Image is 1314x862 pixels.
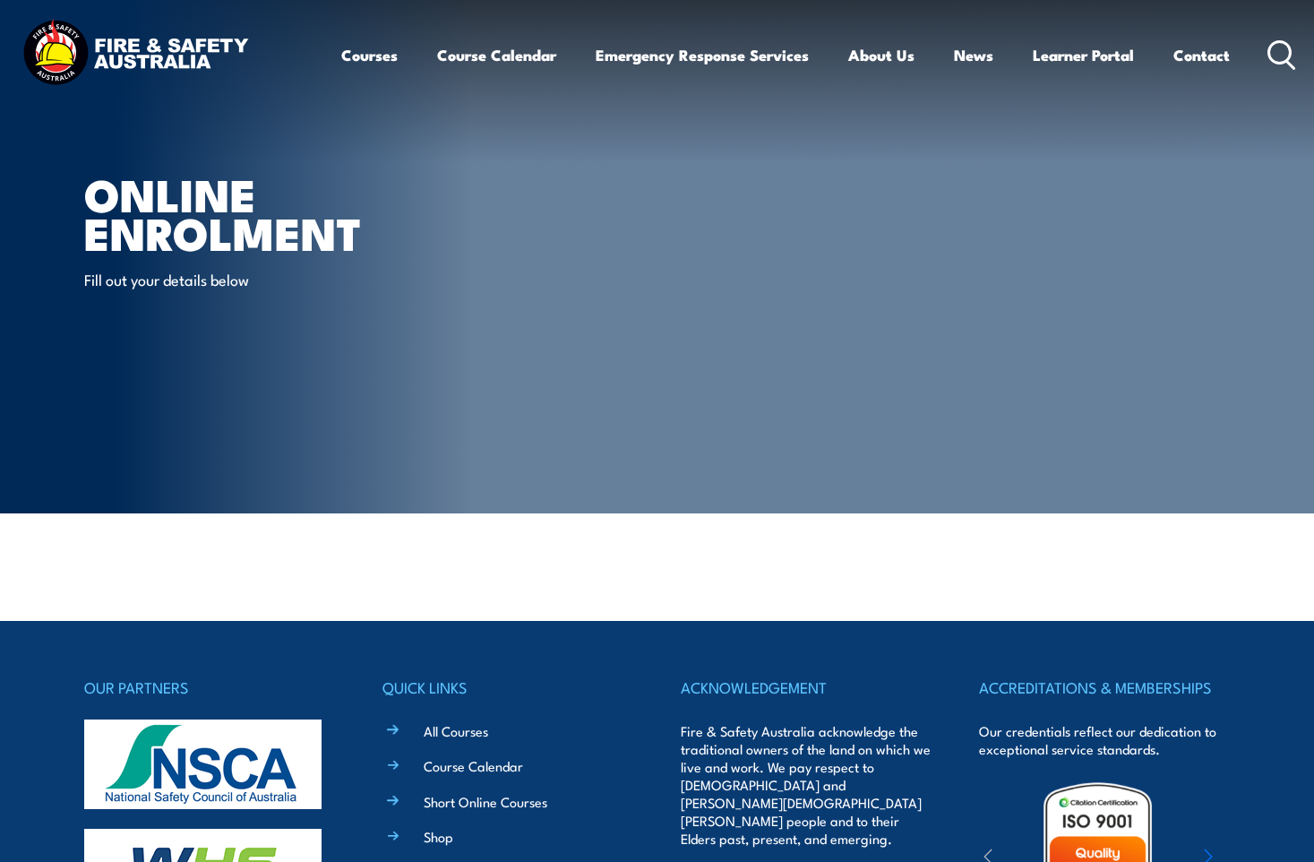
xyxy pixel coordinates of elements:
a: All Courses [424,721,488,740]
a: Shop [424,827,453,846]
a: About Us [848,31,915,79]
h4: ACKNOWLEDGEMENT [681,675,932,700]
a: Short Online Courses [424,792,547,811]
p: Fill out your details below [84,269,411,289]
p: Fire & Safety Australia acknowledge the traditional owners of the land on which we live and work.... [681,722,932,848]
h4: ACCREDITATIONS & MEMBERSHIPS [979,675,1230,700]
img: nsca-logo-footer [84,720,322,809]
a: Contact [1173,31,1230,79]
a: News [954,31,993,79]
a: Course Calendar [437,31,556,79]
a: Courses [341,31,398,79]
p: Our credentials reflect our dedication to exceptional service standards. [979,722,1230,758]
a: Learner Portal [1033,31,1134,79]
h4: OUR PARTNERS [84,675,335,700]
a: Emergency Response Services [596,31,809,79]
h1: Online Enrolment [84,174,527,251]
a: Course Calendar [424,756,523,775]
h4: QUICK LINKS [382,675,633,700]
